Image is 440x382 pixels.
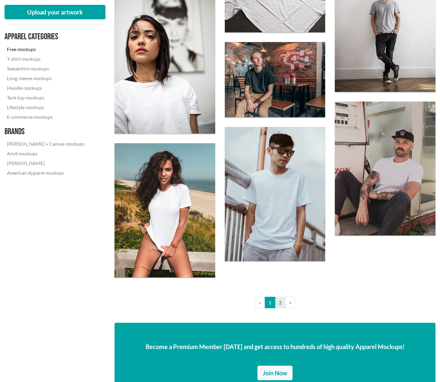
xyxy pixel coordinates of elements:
[5,149,87,158] a: Anvil mockups
[124,342,426,351] p: Become a Premium Member [DATE] and get access to hundreds of high quality Apparel Mockups!
[5,32,87,42] h3: Apparel categories
[257,366,293,380] a: Join Now
[5,5,105,19] button: Upload your artwork
[115,143,215,277] img: beautiful brown haired woman wearing a white crew neck T-shirt at the beach
[5,64,87,73] a: Sweatshirt mockups
[5,139,87,149] a: [PERSON_NAME] + Canvas mockups
[5,158,87,168] a: [PERSON_NAME]
[5,54,87,64] a: T-shirt mockups
[335,102,435,236] img: man with a black cap and a moustache wearing a white crew neck T-shirt at a gas station
[5,73,87,83] a: Long-sleeve mockups
[5,102,87,112] a: Lifestyle mockups
[5,93,87,102] a: Tank top mockups
[5,83,87,93] a: Hoodie mockups
[5,112,87,122] a: E-commerce mockups
[275,297,286,308] a: 2
[225,42,325,117] img: young slim man wearing a black crew neck T-shirt in a cafe
[5,127,87,137] h3: Brands
[225,127,325,261] img: man with sunglasses wearing a white crew neck T-shirt leaning against a railing
[5,168,87,178] a: American Apparel mockups
[265,297,275,308] a: 1
[289,299,291,305] span: »
[5,44,87,54] a: Free mockups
